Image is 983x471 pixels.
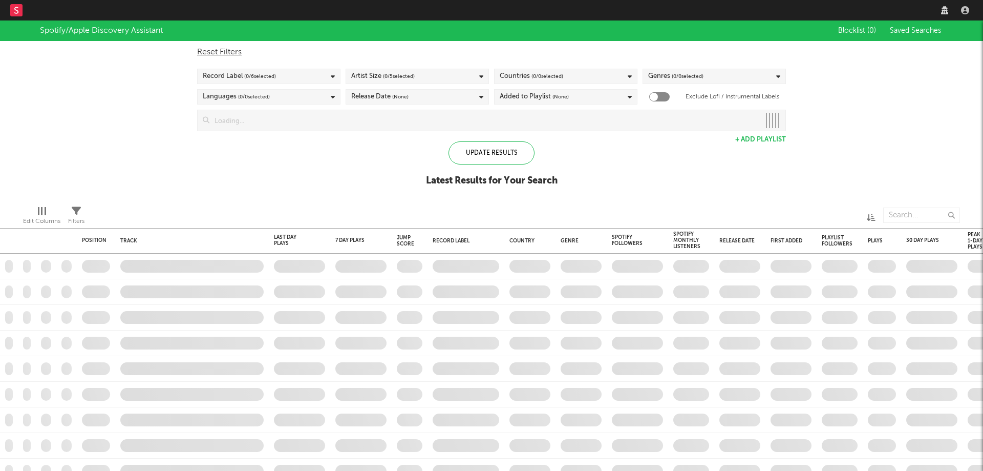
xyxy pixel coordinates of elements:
span: ( 0 / 5 selected) [383,70,415,83]
div: Reset Filters [197,46,786,58]
span: Saved Searches [890,27,943,34]
span: (None) [552,91,569,103]
div: Artist Size [351,70,415,83]
div: Spotify Monthly Listeners [673,231,700,250]
div: Playlist Followers [822,235,852,247]
div: Record Label [203,70,276,83]
div: Release Date [351,91,409,103]
input: Search... [883,208,960,223]
input: Loading... [209,110,760,131]
div: Update Results [448,141,535,165]
div: Genre [561,238,596,244]
span: ( 0 / 0 selected) [672,70,703,83]
div: Edit Columns [23,215,60,228]
div: Country [509,238,545,244]
span: Blocklist [838,27,876,34]
button: + Add Playlist [735,136,786,143]
div: Countries [500,70,563,83]
div: Position [82,237,106,243]
label: Exclude Lofi / Instrumental Labels [686,91,779,103]
div: Filters [68,202,84,232]
div: Languages [203,91,270,103]
span: ( 0 / 0 selected) [531,70,563,83]
div: Last Day Plays [274,234,310,247]
div: Edit Columns [23,202,60,232]
div: Jump Score [397,235,414,247]
div: Spotify Followers [612,234,648,247]
div: Latest Results for Your Search [426,175,558,187]
div: Added to Playlist [500,91,569,103]
div: Peak 1-Day Plays [968,232,983,250]
div: Filters [68,215,84,228]
span: ( 0 ) [867,27,876,34]
span: ( 0 / 0 selected) [238,91,270,103]
div: Spotify/Apple Discovery Assistant [40,25,163,37]
div: Track [120,238,259,244]
div: Plays [868,238,883,244]
div: Record Label [433,238,494,244]
div: Genres [648,70,703,83]
div: 30 Day Plays [906,237,942,243]
span: (None) [392,91,409,103]
div: 7 Day Plays [335,237,371,243]
div: First Added [771,238,806,244]
div: Release Date [719,238,755,244]
span: ( 0 / 6 selected) [244,70,276,83]
button: Saved Searches [887,27,943,35]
